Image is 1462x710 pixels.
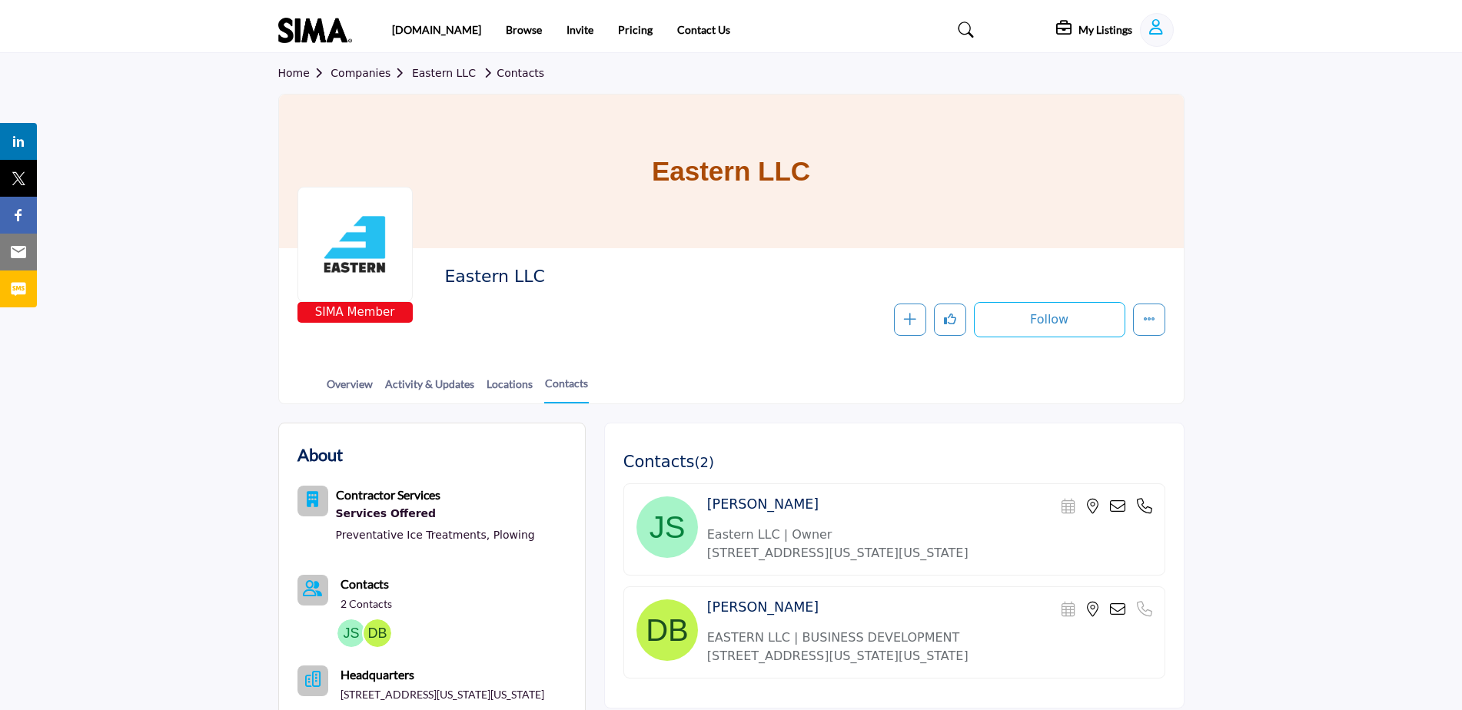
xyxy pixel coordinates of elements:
[1133,304,1165,336] button: More details
[297,442,343,467] h2: About
[707,599,819,615] h4: [PERSON_NAME]
[943,18,984,42] a: Search
[623,453,714,472] h3: Contacts
[677,23,730,36] a: Contact Us
[297,486,328,516] button: Category Icon
[707,526,1152,544] p: Eastern LLC | Owner
[412,67,476,79] a: Eastern LLC
[444,267,867,287] h2: Eastern LLC
[694,454,714,470] span: ( )
[486,376,533,403] a: Locations
[934,304,966,336] button: Like
[364,619,391,647] img: Dave B.
[544,375,589,403] a: Contacts
[707,496,819,513] h4: [PERSON_NAME]
[326,376,374,403] a: Overview
[278,18,360,43] img: site Logo
[707,544,1152,562] p: [STREET_ADDRESS][US_STATE][US_STATE]
[336,529,490,541] a: Preventative Ice Treatments,
[567,23,593,36] a: Invite
[336,487,440,502] b: Contractor Services
[337,619,365,647] img: Joshua S.
[652,95,810,248] h1: Eastern LLC
[392,23,481,36] a: [DOMAIN_NAME]
[707,647,1152,665] p: [STREET_ADDRESS][US_STATE][US_STATE]
[341,576,389,591] b: Contacts
[331,67,412,79] a: Companies
[297,575,328,605] a: Link of redirect to contact page
[636,599,698,661] img: image
[384,376,475,403] a: Activity & Updates
[479,67,544,79] a: Contacts
[278,67,331,79] a: Home
[707,629,1152,647] p: EASTERN LLC | BUSINESS DEVELOPMENT
[336,504,535,524] div: Services Offered refers to the specific products, assistance, or expertise a business provides to...
[341,575,389,593] a: Contacts
[297,665,328,696] button: Headquarter icon
[297,575,328,605] button: Contact-Employee Icon
[974,302,1125,337] button: Follow
[336,489,440,502] a: Contractor Services
[1140,13,1174,47] button: Show hide supplier dropdown
[341,665,414,684] b: Headquarters
[1056,21,1132,39] div: My Listings
[336,504,535,524] a: Services Offered
[636,496,698,558] img: image
[341,687,544,702] p: [STREET_ADDRESS][US_STATE][US_STATE]
[506,23,542,36] a: Browse
[618,23,653,36] a: Pricing
[341,596,392,612] a: 2 Contacts
[1078,23,1132,37] h5: My Listings
[493,529,535,541] a: Plowing
[699,454,708,470] span: 2
[301,304,410,321] span: SIMA Member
